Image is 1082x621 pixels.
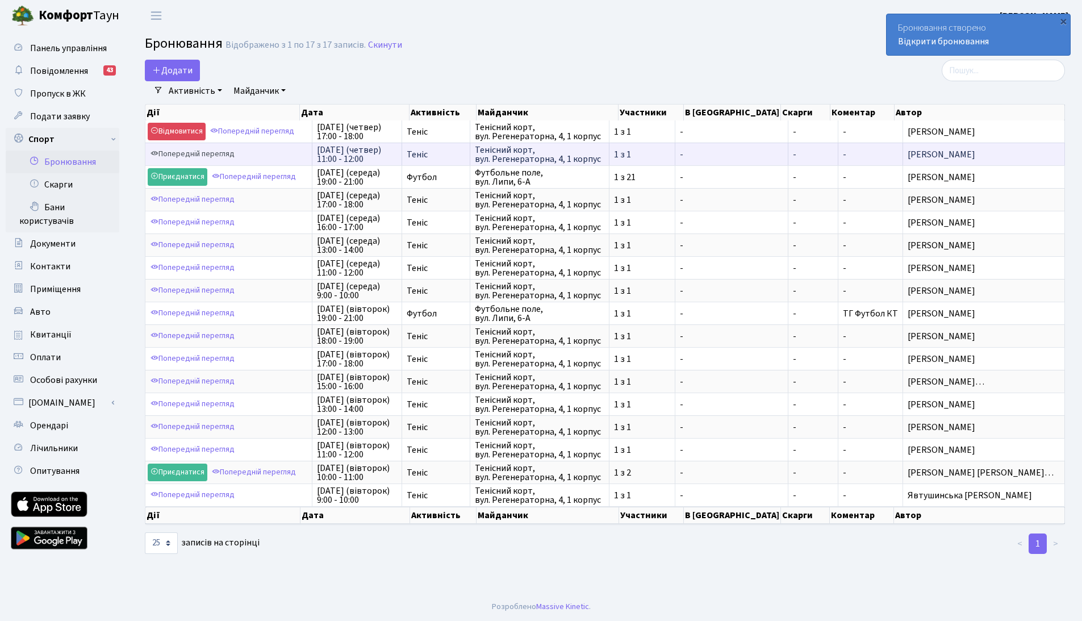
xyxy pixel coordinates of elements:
a: Попередній перегляд [148,305,237,322]
a: Попередній перегляд [148,373,237,390]
span: [DATE] (середа) 9:00 - 10:00 [317,282,398,300]
span: [PERSON_NAME] [908,286,1060,295]
span: Тенісний корт, вул. Регенераторна, 4, 1 корпус [475,464,604,482]
span: Теніс [407,127,465,136]
span: Квитанції [30,328,72,341]
span: - [680,491,783,500]
span: [PERSON_NAME] [908,400,1060,409]
span: [PERSON_NAME] [908,309,1060,318]
a: Попередній перегляд [148,282,237,299]
span: [DATE] (вівторок) 18:00 - 19:00 [317,327,398,345]
label: записів на сторінці [145,532,260,554]
span: - [793,423,833,432]
a: Попередній перегляд [207,123,297,140]
span: 1 з 1 [614,400,670,409]
select: записів на сторінці [145,532,178,554]
a: Панель управління [6,37,119,60]
span: 1 з 1 [614,241,670,250]
span: [DATE] (вівторок) 17:00 - 18:00 [317,350,398,368]
span: - [793,491,833,500]
a: Оплати [6,346,119,369]
a: Документи [6,232,119,255]
span: Приміщення [30,283,81,295]
a: Приміщення [6,278,119,301]
a: Подати заявку [6,105,119,128]
th: Майданчик [477,105,619,120]
span: [DATE] (вівторок) 12:00 - 13:00 [317,418,398,436]
span: Бронювання [145,34,223,53]
span: - [680,150,783,159]
span: 1 з 1 [614,195,670,205]
span: [PERSON_NAME] [PERSON_NAME]… [908,468,1060,477]
a: Попередній перегляд [148,486,237,504]
a: Попередній перегляд [148,145,237,163]
span: Футбольне поле, вул. Липи, 6-А [475,168,604,186]
span: 1 з 1 [614,218,670,227]
span: - [843,148,846,161]
span: [DATE] (вівторок) 9:00 - 10:00 [317,486,398,505]
span: Тенісний корт, вул. Регенераторна, 4, 1 корпус [475,259,604,277]
span: - [793,150,833,159]
th: Дії [145,507,300,524]
span: - [793,309,833,318]
span: [DATE] (вівторок) 11:00 - 12:00 [317,441,398,459]
a: Скарги [6,173,119,196]
span: Тенісний корт, вул. Регенераторна, 4, 1 корпус [475,236,604,255]
span: [DATE] (середа) 16:00 - 17:00 [317,214,398,232]
span: - [680,332,783,341]
span: - [793,445,833,455]
span: Тенісний корт, вул. Регенераторна, 4, 1 корпус [475,350,604,368]
span: 1 з 1 [614,491,670,500]
span: - [793,218,833,227]
span: - [680,445,783,455]
span: - [793,264,833,273]
span: Теніс [407,241,465,250]
span: Оплати [30,351,61,364]
span: Тенісний корт, вул. Регенераторна, 4, 1 корпус [475,282,604,300]
span: [PERSON_NAME]… [908,377,1060,386]
a: Майданчик [229,81,290,101]
span: - [793,468,833,477]
b: [PERSON_NAME] [1000,10,1068,22]
span: [PERSON_NAME] [908,423,1060,432]
span: - [680,377,783,386]
span: - [843,126,846,138]
th: Участники [619,507,684,524]
th: Дії [145,105,300,120]
span: 1 з 1 [614,445,670,455]
span: 1 з 21 [614,173,670,182]
th: Участники [619,105,684,120]
th: В [GEOGRAPHIC_DATA] [684,507,781,524]
a: Бани користувачів [6,196,119,232]
span: Тенісний корт, вул. Регенераторна, 4, 1 корпус [475,373,604,391]
span: - [843,262,846,274]
div: Розроблено . [492,601,591,613]
span: - [843,444,846,456]
span: 1 з 1 [614,127,670,136]
a: Попередній перегляд [148,327,237,345]
a: Лічильники [6,437,119,460]
span: Теніс [407,400,465,409]
a: Попередній перегляд [148,395,237,413]
a: Попередній перегляд [148,418,237,436]
span: Документи [30,237,76,250]
span: 1 з 1 [614,150,670,159]
span: [PERSON_NAME] [908,218,1060,227]
span: - [793,127,833,136]
span: [DATE] (вівторок) 15:00 - 16:00 [317,373,398,391]
a: Пропуск в ЖК [6,82,119,105]
a: Попередній перегляд [148,350,237,368]
span: Тенісний корт, вул. Регенераторна, 4, 1 корпус [475,441,604,459]
div: Відображено з 1 по 17 з 17 записів. [225,40,366,51]
div: 43 [103,65,116,76]
span: Авто [30,306,51,318]
a: Опитування [6,460,119,482]
span: 1 з 1 [614,332,670,341]
span: - [793,400,833,409]
th: Скарги [781,105,830,120]
a: Авто [6,301,119,323]
th: Майданчик [477,507,619,524]
th: В [GEOGRAPHIC_DATA] [684,105,781,120]
span: [DATE] (вівторок) 10:00 - 11:00 [317,464,398,482]
span: - [843,398,846,411]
